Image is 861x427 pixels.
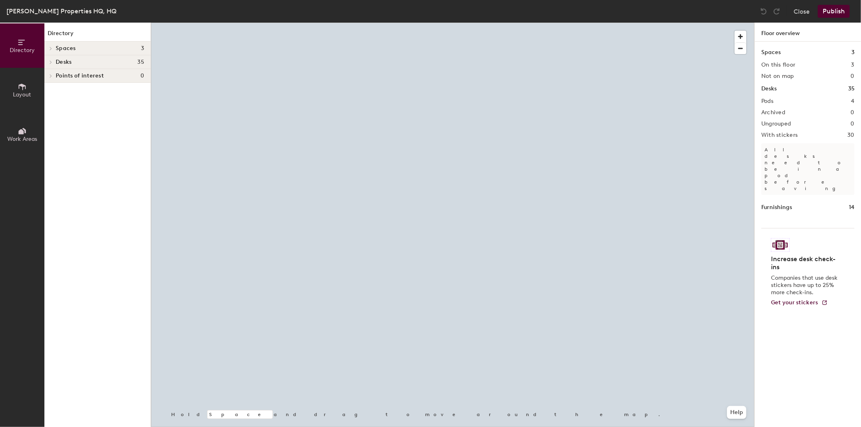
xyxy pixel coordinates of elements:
[760,7,768,15] img: Undo
[56,73,104,79] span: Points of interest
[755,23,861,42] h1: Floor overview
[851,48,855,57] h1: 3
[847,132,855,138] h2: 30
[56,59,71,65] span: Desks
[761,143,855,195] p: All desks need to be in a pod before saving
[141,45,144,52] span: 3
[761,98,773,105] h2: Pods
[851,121,855,127] h2: 0
[44,29,151,42] h1: Directory
[773,7,781,15] img: Redo
[771,299,828,306] a: Get your stickers
[771,299,818,306] span: Get your stickers
[794,5,810,18] button: Close
[818,5,850,18] button: Publish
[771,238,790,252] img: Sticker logo
[56,45,76,52] span: Spaces
[851,98,855,105] h2: 4
[7,136,37,142] span: Work Areas
[771,255,840,271] h4: Increase desk check-ins
[10,47,35,54] span: Directory
[140,73,144,79] span: 0
[13,91,31,98] span: Layout
[761,73,794,80] h2: Not on map
[849,203,855,212] h1: 14
[727,406,746,419] button: Help
[761,62,796,68] h2: On this floor
[6,6,117,16] div: [PERSON_NAME] Properties HQ, HQ
[761,203,792,212] h1: Furnishings
[848,84,855,93] h1: 35
[761,84,777,93] h1: Desks
[771,274,840,296] p: Companies that use desk stickers have up to 25% more check-ins.
[761,48,781,57] h1: Spaces
[761,109,785,116] h2: Archived
[851,109,855,116] h2: 0
[851,73,855,80] h2: 0
[761,132,798,138] h2: With stickers
[761,121,791,127] h2: Ungrouped
[851,62,855,68] h2: 3
[137,59,144,65] span: 35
